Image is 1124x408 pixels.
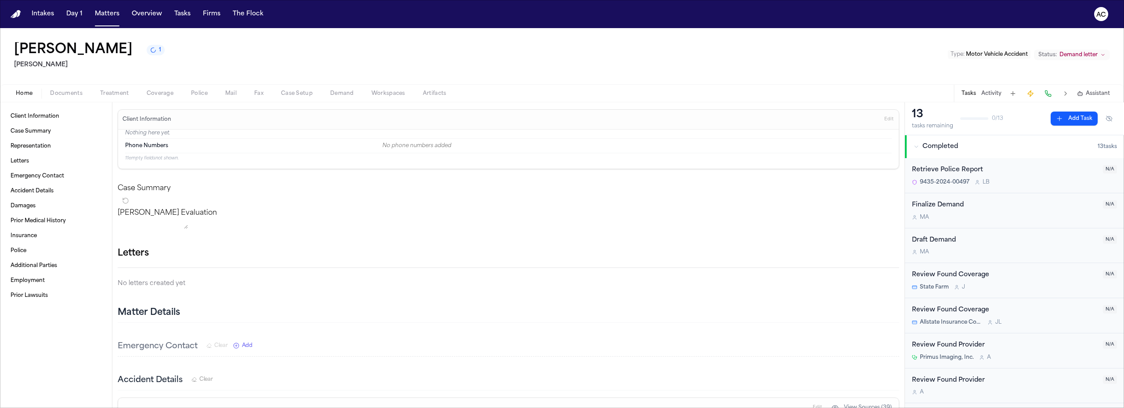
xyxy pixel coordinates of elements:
span: 9435-2024-00497 [920,179,969,186]
h3: Accident Details [118,374,183,386]
span: Add [242,342,252,349]
div: Open task: Review Found Coverage [905,263,1124,298]
button: Overview [128,6,166,22]
button: Tasks [962,90,976,97]
p: Nothing here yet. [125,130,892,138]
div: Draft Demand [912,235,1098,246]
span: Allstate Insurance Company [920,319,982,326]
span: Coverage [147,90,173,97]
button: Day 1 [63,6,86,22]
span: N/A [1103,200,1117,209]
p: No letters created yet [118,278,899,289]
div: Open task: Finalize Demand [905,193,1124,228]
div: Review Found Provider [912,340,1098,350]
p: [PERSON_NAME] Evaluation [118,208,899,218]
h2: Matter Details [118,307,180,319]
div: Review Found Coverage [912,270,1098,280]
span: State Farm [920,284,949,291]
button: Completed13tasks [905,135,1124,158]
span: Home [16,90,32,97]
span: A [987,354,991,361]
button: Add Task [1007,87,1019,100]
h1: [PERSON_NAME] [14,42,133,58]
span: L B [983,179,990,186]
span: Clear [214,342,228,349]
span: Demand letter [1059,51,1098,58]
span: M A [920,214,929,221]
span: Demand [330,90,354,97]
button: 1 active task [147,45,165,55]
button: Make a Call [1042,87,1054,100]
span: Edit [884,116,893,123]
button: Edit Type: Motor Vehicle Accident [948,50,1030,59]
span: Completed [922,142,958,151]
a: Accident Details [7,184,105,198]
a: Additional Parties [7,259,105,273]
div: Review Found Coverage [912,305,1098,315]
span: Motor Vehicle Accident [966,52,1028,57]
a: Prior Medical History [7,214,105,228]
button: Matters [91,6,123,22]
div: 13 [912,108,953,122]
span: N/A [1103,270,1117,278]
span: Artifacts [423,90,447,97]
span: Type : [951,52,965,57]
a: Damages [7,199,105,213]
span: A [920,389,924,396]
a: Intakes [28,6,58,22]
button: Firms [199,6,224,22]
div: Review Found Provider [912,376,1098,386]
span: Fax [254,90,263,97]
a: Home [11,10,21,18]
button: Add Task [1051,112,1098,126]
button: Tasks [171,6,194,22]
div: Open task: Review Found Provider [905,368,1124,404]
span: 1 [159,47,161,54]
button: Create Immediate Task [1024,87,1037,100]
div: tasks remaining [912,123,953,130]
span: Clear [199,376,213,383]
button: The Flock [229,6,267,22]
span: Mail [225,90,237,97]
button: Clear Accident Details [191,376,213,383]
h2: Case Summary [118,183,899,194]
span: N/A [1103,235,1117,244]
span: Case Setup [281,90,313,97]
span: M A [920,249,929,256]
button: Add New [233,342,252,349]
button: Clear Emergency Contact [206,342,228,349]
p: 11 empty fields not shown. [125,155,892,162]
a: Case Summary [7,124,105,138]
span: Primus Imaging, Inc. [920,354,974,361]
button: Activity [981,90,1002,97]
span: 13 task s [1098,143,1117,150]
button: Edit [882,112,896,126]
span: J [962,284,965,291]
span: Workspaces [371,90,405,97]
div: Open task: Review Found Coverage [905,298,1124,333]
a: Emergency Contact [7,169,105,183]
a: Client Information [7,109,105,123]
span: Phone Numbers [125,142,168,149]
div: Open task: Retrieve Police Report [905,158,1124,193]
span: N/A [1103,165,1117,173]
span: Status: [1038,51,1057,58]
span: N/A [1103,340,1117,349]
span: 0 / 13 [992,115,1003,122]
span: Police [191,90,208,97]
button: Edit matter name [14,42,133,58]
div: Retrieve Police Report [912,165,1098,175]
img: Finch Logo [11,10,21,18]
a: Letters [7,154,105,168]
span: N/A [1103,376,1117,384]
h3: Client Information [121,116,173,123]
div: No phone numbers added [382,142,892,149]
span: Assistant [1086,90,1110,97]
button: Assistant [1077,90,1110,97]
